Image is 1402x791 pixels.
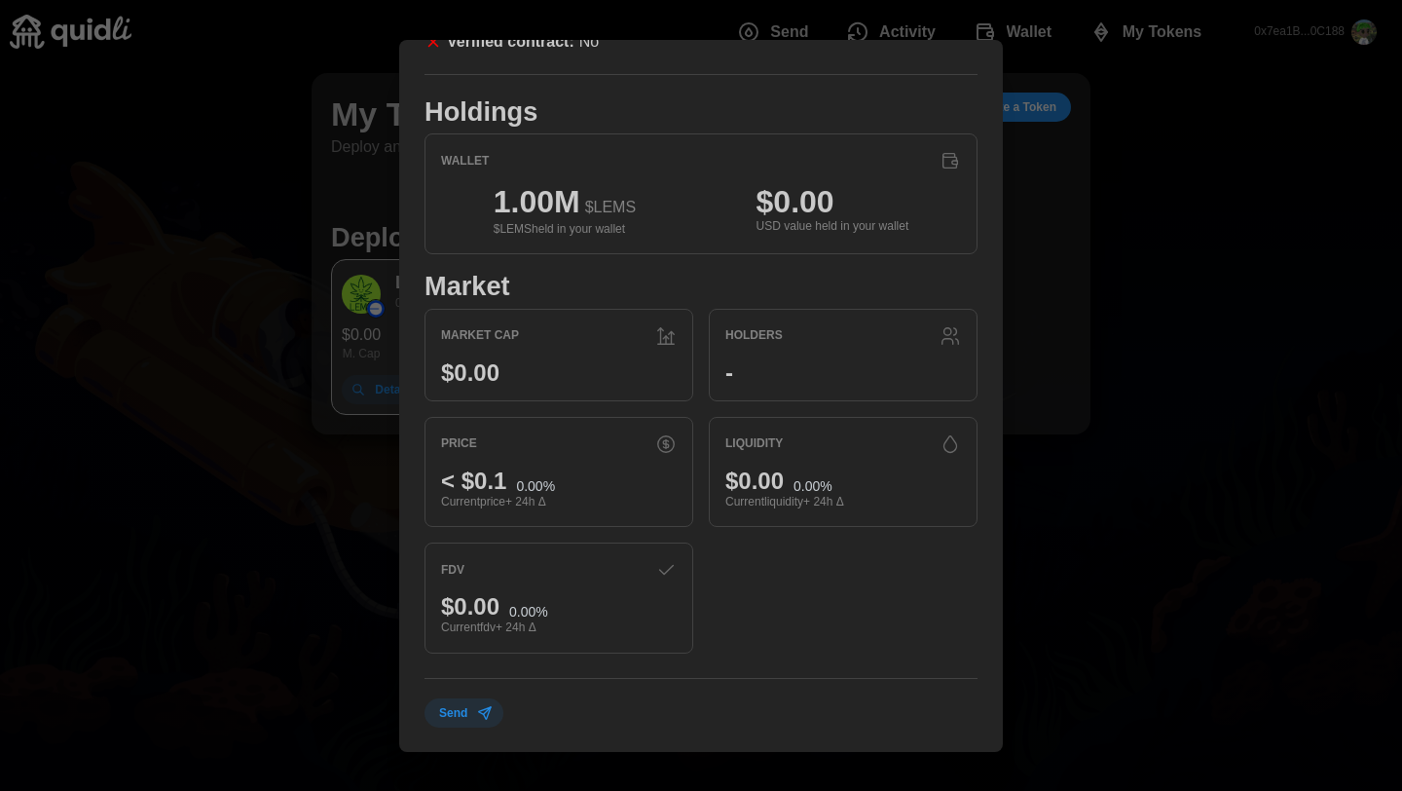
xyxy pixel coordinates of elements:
p: < $0.1 [441,469,506,492]
strong: Verified contract: [447,32,574,49]
p: Wallet [441,152,489,169]
p: 1.00M [494,186,580,217]
p: Market Cap [441,327,519,344]
span: 0.00 % [793,478,832,492]
p: $ 0.00 [756,186,909,217]
p: $ LEMS [585,196,636,220]
p: - [725,360,733,384]
span: 0.00 % [516,478,555,492]
p: No [579,29,599,54]
p: $0.00 [725,469,784,492]
p: Current fdv + 24h Δ [441,619,677,637]
p: $0.00 [441,360,499,384]
p: Price [441,435,477,452]
p: FDV [441,561,464,578]
p: $ LEMS held in your wallet [494,219,636,238]
p: Current liquidity + 24h Δ [725,492,961,510]
p: Liquidity [725,435,783,452]
span: Send [439,698,467,726]
h1: Market [424,269,978,303]
p: Holders [725,327,783,344]
span: 0.00 % [509,605,548,619]
p: $0.00 [441,595,499,619]
button: Send [424,697,503,727]
p: Current price + 24h Δ [441,492,677,510]
h1: Holdings [424,94,978,128]
p: USD value held in your wallet [756,217,909,236]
